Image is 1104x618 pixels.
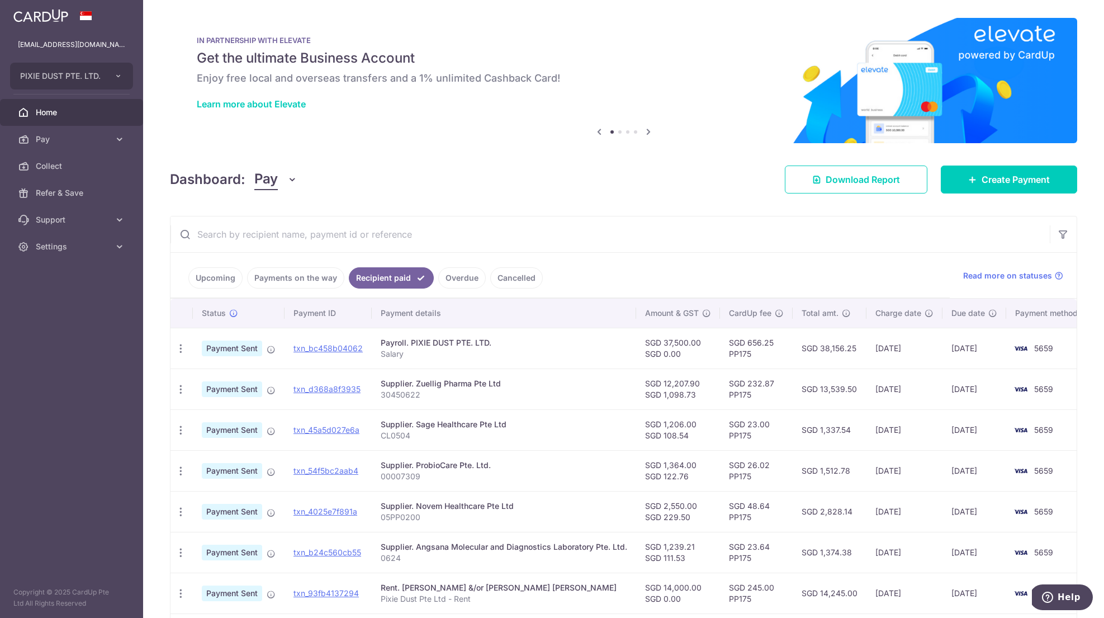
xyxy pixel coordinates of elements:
span: CardUp fee [729,308,771,319]
span: Payment Sent [202,422,262,438]
img: Bank Card [1010,342,1032,355]
iframe: Opens a widget where you can find more information [1032,584,1093,612]
td: SGD 23.64 PP175 [720,532,793,573]
td: SGD 38,156.25 [793,328,866,369]
a: txn_bc458b04062 [293,343,363,353]
a: txn_d368a8f3935 [293,384,361,394]
td: [DATE] [942,491,1006,532]
span: Amount & GST [645,308,699,319]
td: [DATE] [866,369,942,409]
span: Pay [254,169,278,190]
td: SGD 232.87 PP175 [720,369,793,409]
td: [DATE] [866,409,942,450]
span: Payment Sent [202,463,262,479]
td: [DATE] [942,409,1006,450]
img: Bank Card [1010,464,1032,478]
span: Read more on statuses [963,270,1052,281]
span: Due date [951,308,985,319]
a: Overdue [438,267,486,289]
span: Total amt. [802,308,838,319]
span: 5659 [1034,507,1053,516]
span: Payment Sent [202,341,262,356]
div: Supplier. Zuellig Pharma Pte Ltd [381,378,627,389]
div: Supplier. Angsana Molecular and Diagnostics Laboratory Pte. Ltd. [381,541,627,553]
h4: Dashboard: [170,169,245,190]
td: SGD 14,245.00 [793,573,866,614]
td: [DATE] [942,369,1006,409]
td: [DATE] [866,328,942,369]
td: SGD 1,512.78 [793,450,866,491]
img: Bank Card [1010,505,1032,518]
span: Payment Sent [202,504,262,520]
td: [DATE] [942,328,1006,369]
a: Recipient paid [349,267,434,289]
span: PIXIE DUST PTE. LTD. [20,70,103,82]
a: txn_b24c560cb55 [293,548,361,557]
td: [DATE] [942,573,1006,614]
p: Pixie Dust Pte Ltd - Rent [381,593,627,605]
a: txn_45a5d027e6a [293,425,359,435]
span: 5659 [1034,384,1053,394]
img: Renovation banner [170,18,1077,143]
p: 30450622 [381,389,627,400]
a: Read more on statuses [963,270,1063,281]
p: IN PARTNERSHIP WITH ELEVATE [197,36,1050,45]
td: SGD 1,206.00 SGD 108.54 [636,409,720,450]
td: [DATE] [942,532,1006,573]
a: txn_4025e7f891a [293,507,357,516]
td: SGD 2,550.00 SGD 229.50 [636,491,720,532]
span: Home [36,107,110,118]
th: Payment details [372,299,636,328]
a: Download Report [785,166,927,194]
p: CL0504 [381,430,627,441]
span: Settings [36,241,110,252]
a: Cancelled [490,267,543,289]
td: [DATE] [866,532,942,573]
a: Create Payment [941,166,1077,194]
img: CardUp [13,9,68,22]
span: Pay [36,134,110,145]
td: SGD 1,364.00 SGD 122.76 [636,450,720,491]
td: [DATE] [866,573,942,614]
button: PIXIE DUST PTE. LTD. [10,63,133,89]
td: SGD 13,539.50 [793,369,866,409]
td: SGD 1,239.21 SGD 111.53 [636,532,720,573]
div: Rent. [PERSON_NAME] &/or [PERSON_NAME] [PERSON_NAME] [381,582,627,593]
td: SGD 656.25 PP175 [720,328,793,369]
span: 5659 [1034,466,1053,475]
a: Learn more about Elevate [197,98,306,110]
p: 05PP0200 [381,512,627,523]
td: SGD 26.02 PP175 [720,450,793,491]
td: SGD 48.64 PP175 [720,491,793,532]
div: Supplier. ProbioCare Pte. Ltd. [381,460,627,471]
p: 00007309 [381,471,627,482]
td: SGD 12,207.90 SGD 1,098.73 [636,369,720,409]
a: Payments on the way [247,267,344,289]
span: Support [36,214,110,225]
div: Supplier. Sage Healthcare Pte Ltd [381,419,627,430]
div: Payroll. PIXIE DUST PTE. LTD. [381,337,627,348]
td: SGD 245.00 PP175 [720,573,793,614]
td: [DATE] [866,491,942,532]
span: Collect [36,161,110,172]
span: Payment Sent [202,381,262,397]
th: Payment ID [285,299,372,328]
span: Charge date [875,308,921,319]
span: 5659 [1034,343,1053,353]
td: [DATE] [866,450,942,491]
h6: Enjoy free local and overseas transfers and a 1% unlimited Cashback Card! [197,72,1050,85]
th: Payment method [1006,299,1091,328]
h5: Get the ultimate Business Account [197,49,1050,67]
img: Bank Card [1010,423,1032,437]
input: Search by recipient name, payment id or reference [170,216,1050,252]
button: Pay [254,169,297,190]
td: SGD 2,828.14 [793,491,866,532]
a: txn_93fb4137294 [293,588,359,598]
td: SGD 1,374.38 [793,532,866,573]
img: Bank Card [1010,546,1032,559]
span: Payment Sent [202,545,262,560]
a: txn_54f5bc2aab4 [293,466,358,475]
img: Bank Card [1010,587,1032,600]
td: SGD 23.00 PP175 [720,409,793,450]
